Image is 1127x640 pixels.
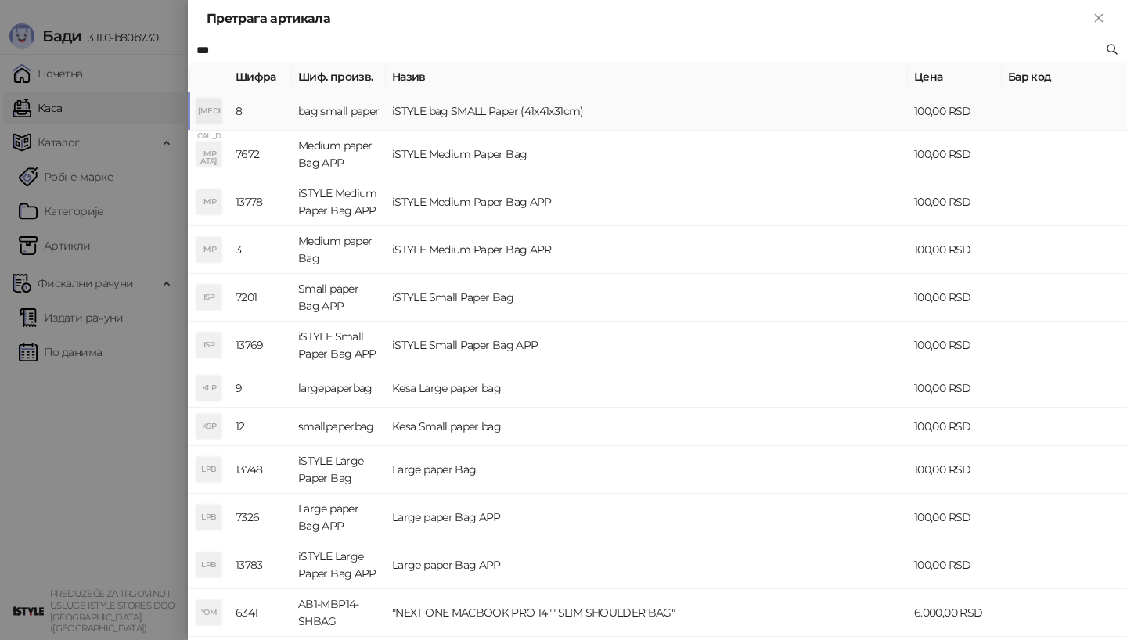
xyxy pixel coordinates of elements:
[1002,62,1127,92] th: Бар код
[196,333,221,358] div: ISP
[386,322,908,369] td: iSTYLE Small Paper Bag APP
[196,142,221,167] div: IMP
[196,237,221,262] div: IMP
[196,99,221,124] div: [MEDICAL_DATA]
[908,408,1002,446] td: 100,00 RSD
[908,446,1002,494] td: 100,00 RSD
[908,131,1002,178] td: 100,00 RSD
[196,376,221,401] div: KLP
[229,92,292,131] td: 8
[386,541,908,589] td: Large paper Bag APP
[386,446,908,494] td: Large paper Bag
[386,178,908,226] td: iSTYLE Medium Paper Bag APP
[196,285,221,310] div: ISP
[229,494,292,541] td: 7326
[196,457,221,482] div: LPB
[229,369,292,408] td: 9
[292,541,386,589] td: iSTYLE Large Paper Bag APP
[386,62,908,92] th: Назив
[908,322,1002,369] td: 100,00 RSD
[908,226,1002,274] td: 100,00 RSD
[908,178,1002,226] td: 100,00 RSD
[292,494,386,541] td: Large paper Bag APP
[292,226,386,274] td: Medium paper Bag
[1089,9,1108,28] button: Close
[229,226,292,274] td: 3
[196,505,221,530] div: LPB
[292,274,386,322] td: Small paper Bag APP
[229,131,292,178] td: 7672
[908,369,1002,408] td: 100,00 RSD
[386,131,908,178] td: iSTYLE Medium Paper Bag
[292,178,386,226] td: iSTYLE Medium Paper Bag APP
[292,92,386,131] td: bag small paper
[292,408,386,446] td: smallpaperbag
[229,408,292,446] td: 12
[386,92,908,131] td: iSTYLE bag SMALL Paper (41x41x31cm)
[196,414,221,439] div: KSP
[386,369,908,408] td: Kesa Large paper bag
[292,322,386,369] td: iSTYLE Small Paper Bag APP
[196,600,221,625] div: "OM
[292,446,386,494] td: iSTYLE Large Paper Bag
[386,226,908,274] td: iSTYLE Medium Paper Bag APR
[229,446,292,494] td: 13748
[908,541,1002,589] td: 100,00 RSD
[229,178,292,226] td: 13778
[292,131,386,178] td: Medium paper Bag APP
[908,589,1002,637] td: 6.000,00 RSD
[229,589,292,637] td: 6341
[196,552,221,577] div: LPB
[908,274,1002,322] td: 100,00 RSD
[386,408,908,446] td: Kesa Small paper bag
[229,274,292,322] td: 7201
[196,189,221,214] div: IMP
[229,62,292,92] th: Шифра
[229,322,292,369] td: 13769
[292,369,386,408] td: largepaperbag
[908,92,1002,131] td: 100,00 RSD
[292,589,386,637] td: AB1-MBP14-SHBAG
[229,541,292,589] td: 13783
[908,494,1002,541] td: 100,00 RSD
[292,62,386,92] th: Шиф. произв.
[386,494,908,541] td: Large paper Bag APP
[386,589,908,637] td: "NEXT ONE MACBOOK PRO 14"" SLIM SHOULDER BAG"
[386,274,908,322] td: iSTYLE Small Paper Bag
[207,9,1089,28] div: Претрага артикала
[908,62,1002,92] th: Цена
